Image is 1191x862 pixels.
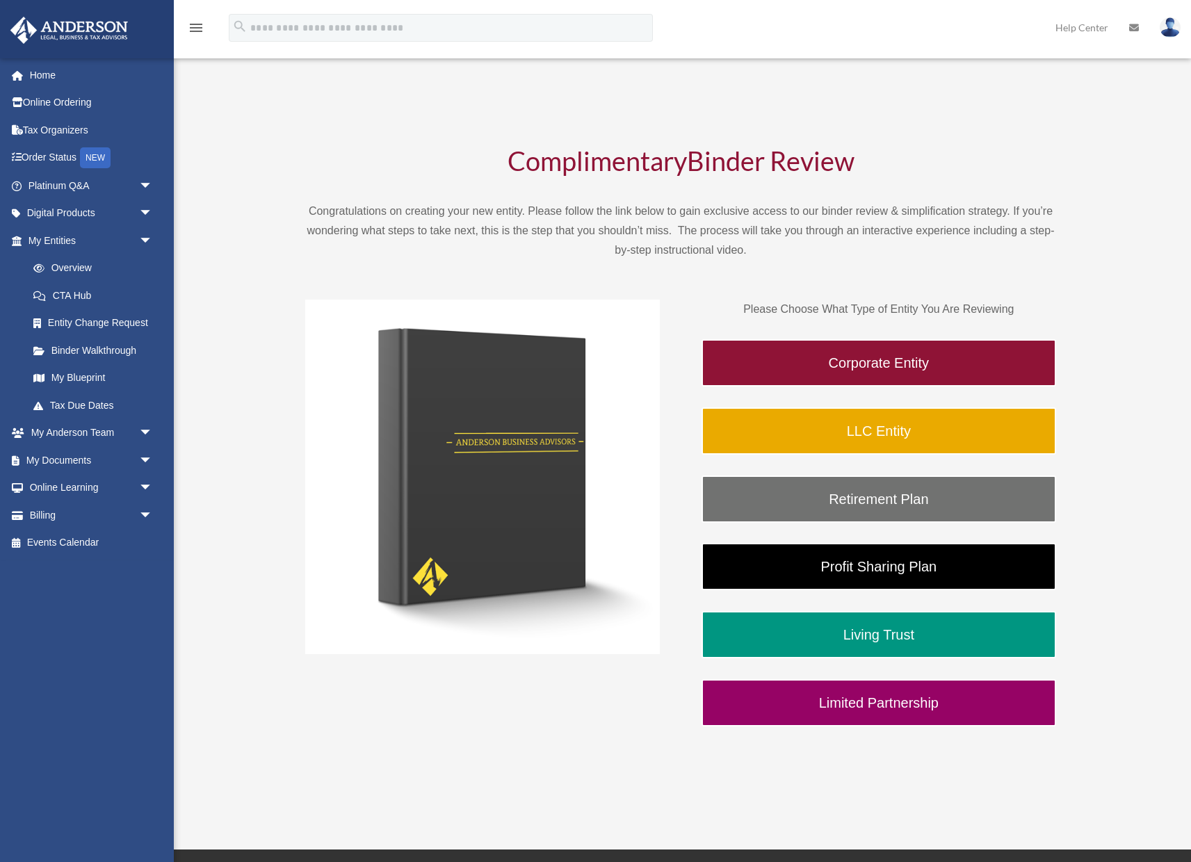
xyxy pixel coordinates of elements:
[10,116,174,144] a: Tax Organizers
[687,145,854,177] span: Binder Review
[188,24,204,36] a: menu
[19,254,174,282] a: Overview
[10,61,174,89] a: Home
[10,501,174,529] a: Billingarrow_drop_down
[19,282,174,309] a: CTA Hub
[702,407,1056,455] a: LLC Entity
[139,446,167,475] span: arrow_drop_down
[702,475,1056,523] a: Retirement Plan
[10,474,174,502] a: Online Learningarrow_drop_down
[10,446,174,474] a: My Documentsarrow_drop_down
[139,419,167,448] span: arrow_drop_down
[139,501,167,530] span: arrow_drop_down
[139,227,167,255] span: arrow_drop_down
[1160,17,1181,38] img: User Pic
[139,200,167,228] span: arrow_drop_down
[508,145,687,177] span: Complimentary
[10,529,174,557] a: Events Calendar
[702,543,1056,590] a: Profit Sharing Plan
[19,391,174,419] a: Tax Due Dates
[10,419,174,447] a: My Anderson Teamarrow_drop_down
[19,336,167,364] a: Binder Walkthrough
[702,339,1056,387] a: Corporate Entity
[19,309,174,337] a: Entity Change Request
[10,172,174,200] a: Platinum Q&Aarrow_drop_down
[305,202,1056,260] p: Congratulations on creating your new entity. Please follow the link below to gain exclusive acces...
[10,89,174,117] a: Online Ordering
[10,227,174,254] a: My Entitiesarrow_drop_down
[80,147,111,168] div: NEW
[702,679,1056,726] a: Limited Partnership
[6,17,132,44] img: Anderson Advisors Platinum Portal
[232,19,248,34] i: search
[139,474,167,503] span: arrow_drop_down
[188,19,204,36] i: menu
[10,144,174,172] a: Order StatusNEW
[702,300,1056,319] p: Please Choose What Type of Entity You Are Reviewing
[702,611,1056,658] a: Living Trust
[19,364,174,392] a: My Blueprint
[10,200,174,227] a: Digital Productsarrow_drop_down
[139,172,167,200] span: arrow_drop_down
